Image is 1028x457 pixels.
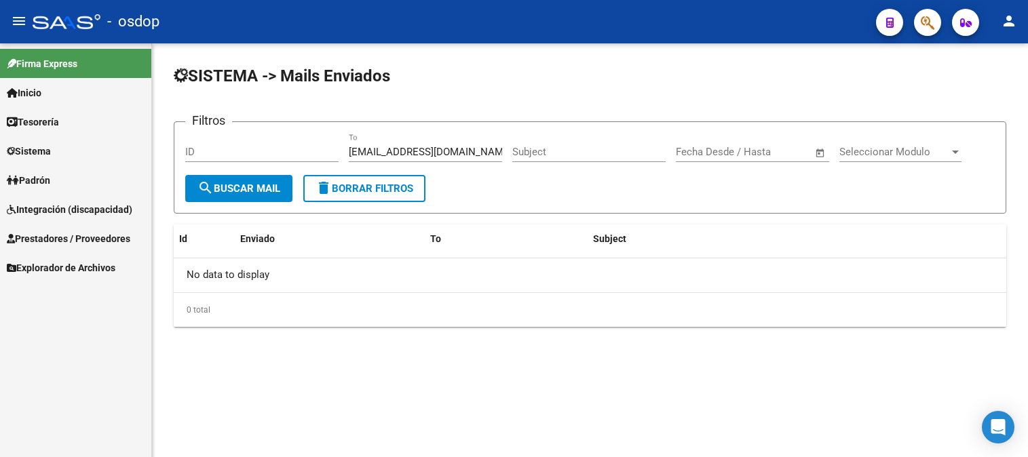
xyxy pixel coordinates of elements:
input: Fecha fin [743,146,809,158]
span: Integración (discapacidad) [7,202,132,217]
datatable-header-cell: Subject [588,224,1006,254]
span: Borrar Filtros [316,182,413,195]
mat-icon: menu [11,13,27,29]
div: No data to display [174,258,1006,292]
input: Fecha inicio [676,146,731,158]
span: - osdop [107,7,159,37]
span: Firma Express [7,56,77,71]
span: Inicio [7,85,41,100]
mat-icon: search [197,180,214,196]
mat-icon: person [1001,13,1017,29]
datatable-header-cell: Enviado [235,224,343,254]
div: 0 total [174,293,1006,327]
div: Open Intercom Messenger [982,411,1014,443]
span: To [430,233,441,244]
mat-icon: delete [316,180,332,196]
h3: Filtros [185,111,232,130]
button: Borrar Filtros [303,175,425,202]
span: Padrón [7,173,50,188]
span: Buscar Mail [197,182,280,195]
span: Sistema [7,144,51,159]
span: Tesorería [7,115,59,130]
datatable-header-cell: To [425,224,588,254]
span: Id [179,233,187,244]
button: Open calendar [813,145,829,161]
datatable-header-cell: Id [174,224,235,254]
span: Enviado [240,233,275,244]
span: Seleccionar Modulo [839,146,949,158]
span: Subject [593,233,626,244]
button: Buscar Mail [185,175,292,202]
span: Prestadores / Proveedores [7,231,130,246]
span: Explorador de Archivos [7,260,115,275]
span: SISTEMA -> Mails Enviados [174,66,390,85]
